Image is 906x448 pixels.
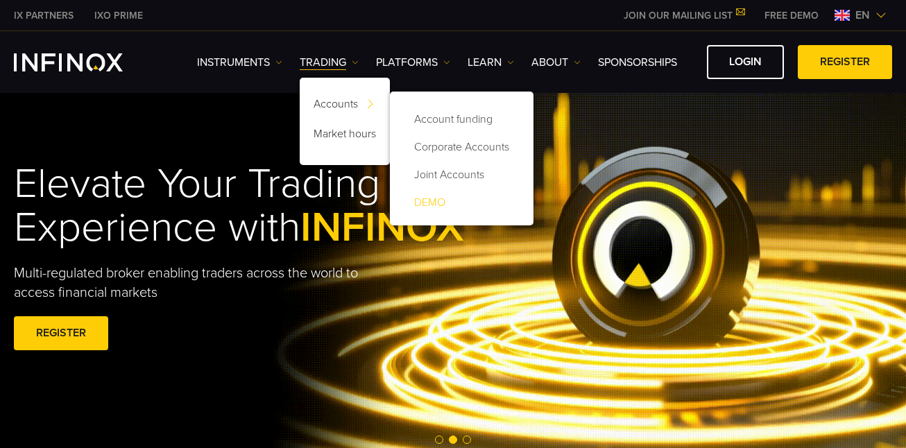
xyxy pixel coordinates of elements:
[300,121,390,151] a: Market hours
[376,54,450,71] a: PLATFORMS
[468,54,514,71] a: Learn
[84,8,153,23] a: INFINOX
[707,45,784,79] a: LOGIN
[850,7,875,24] span: en
[798,45,892,79] a: REGISTER
[197,54,282,71] a: Instruments
[300,92,390,121] a: Accounts
[404,161,520,189] a: Joint Accounts
[598,54,677,71] a: SPONSORSHIPS
[404,189,520,216] a: DEMO
[300,54,359,71] a: TRADING
[404,133,520,161] a: Corporate Accounts
[14,264,386,302] p: Multi-regulated broker enabling traders across the world to access financial markets
[14,162,479,250] h1: Elevate Your Trading Experience with
[613,10,754,21] a: JOIN OUR MAILING LIST
[300,203,464,252] span: INFINOX
[404,105,520,133] a: Account funding
[3,8,84,23] a: INFINOX
[14,316,108,350] a: REGISTER
[463,436,471,444] span: Go to slide 3
[14,53,155,71] a: INFINOX Logo
[754,8,829,23] a: INFINOX MENU
[449,436,457,444] span: Go to slide 2
[531,54,581,71] a: ABOUT
[435,436,443,444] span: Go to slide 1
